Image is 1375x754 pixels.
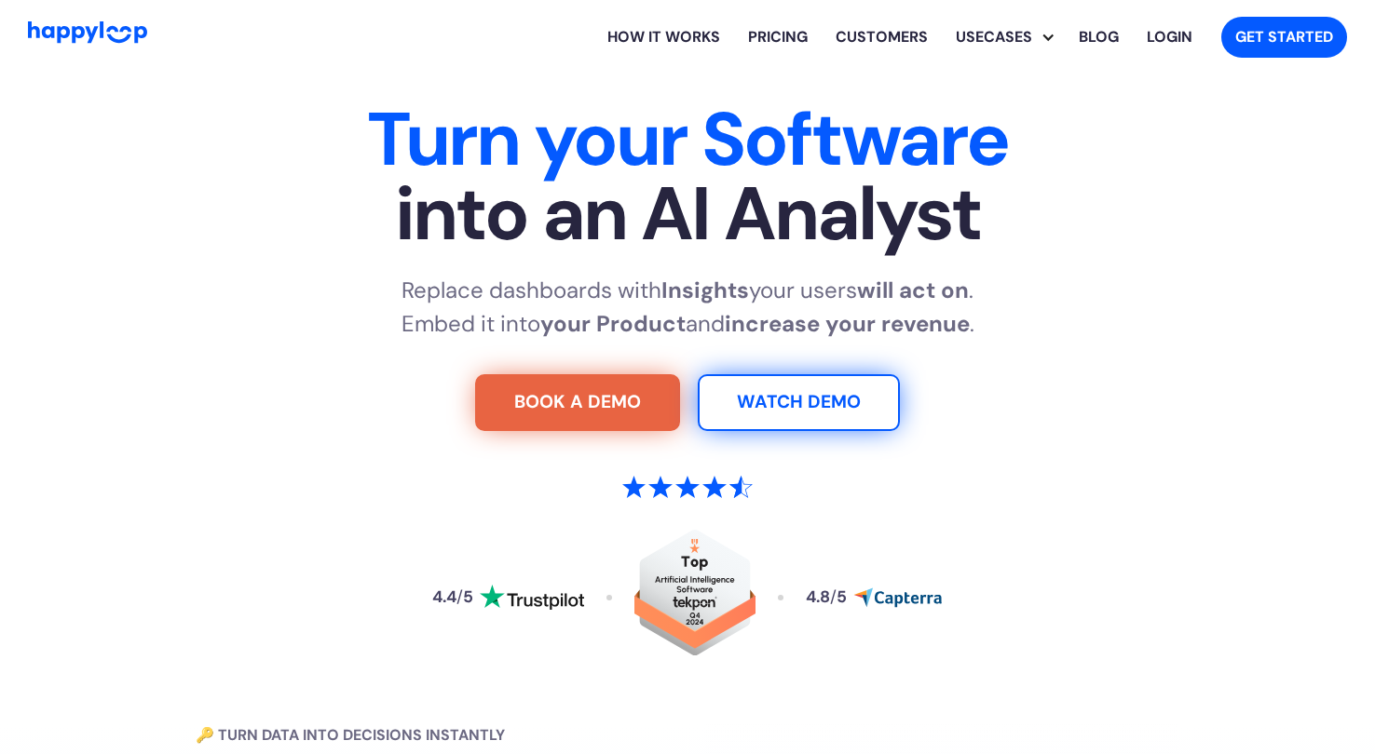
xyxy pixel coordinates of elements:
a: Learn how HappyLoop works [822,7,942,67]
a: Visit the HappyLoop blog for insights [1065,7,1133,67]
div: Usecases [956,7,1065,67]
strong: increase your revenue [725,309,970,338]
a: View HappyLoop pricing plans [734,7,822,67]
span: into an AI Analyst [106,177,1269,251]
a: Log in to your HappyLoop account [1133,7,1206,67]
strong: 🔑 Turn Data into Decisions Instantly [196,725,505,745]
span: / [830,586,837,607]
a: Watch Demo [698,374,900,432]
span: / [456,586,463,607]
a: Try For Free [475,374,680,432]
a: Read reviews about HappyLoop on Tekpon [634,530,756,665]
img: HappyLoop Logo [28,21,147,43]
div: 4.4 5 [432,589,473,606]
h1: Turn your Software [106,102,1269,251]
a: Read reviews about HappyLoop on Capterra [806,587,942,608]
a: Go to Home Page [28,21,147,52]
strong: will act on [857,276,969,304]
a: Read reviews about HappyLoop on Trustpilot [432,585,583,611]
div: Explore HappyLoop use cases [942,7,1065,67]
a: Get started with HappyLoop [1221,17,1347,58]
div: Usecases [942,26,1046,48]
strong: Insights [661,276,749,304]
div: 4.8 5 [806,589,847,606]
a: Learn how HappyLoop works [593,7,734,67]
strong: your Product [540,309,686,338]
p: Replace dashboards with your users . Embed it into and . [402,274,974,341]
